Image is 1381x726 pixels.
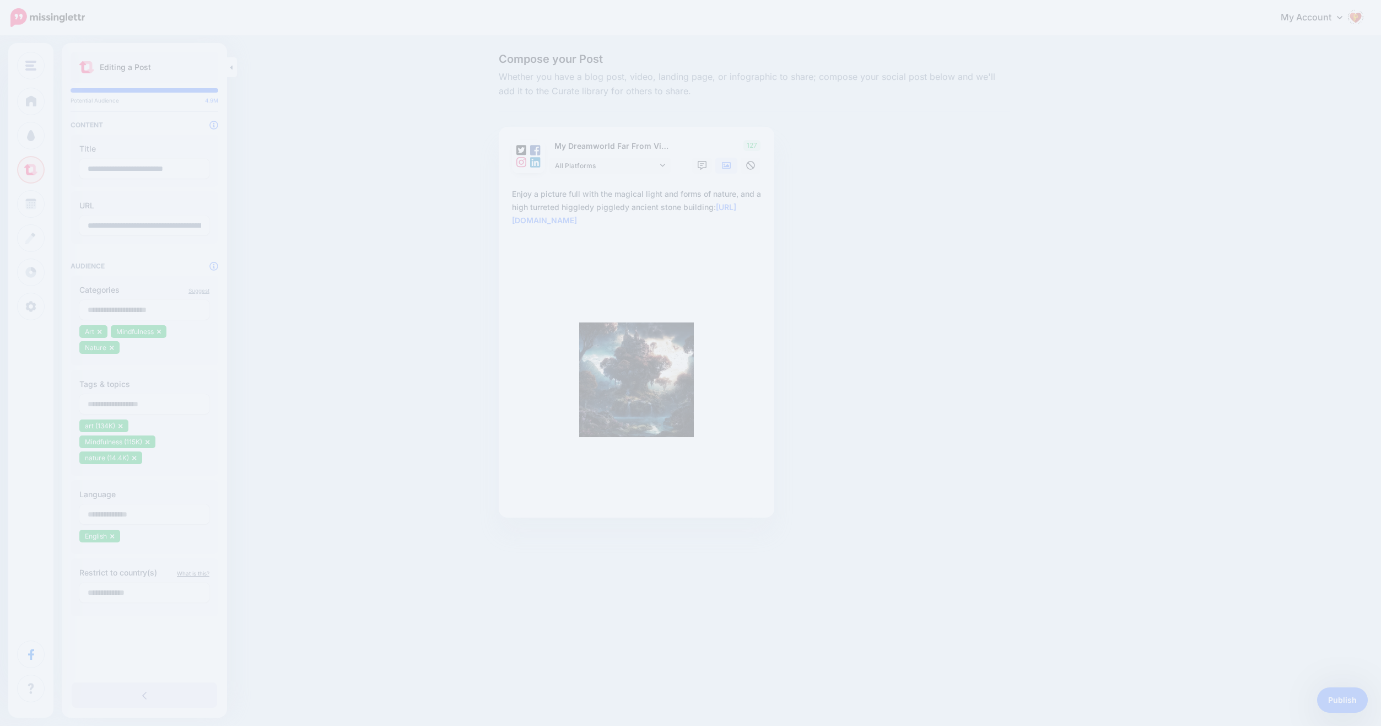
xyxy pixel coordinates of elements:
a: Publish [1317,687,1368,713]
span: All Platforms [555,160,657,171]
a: My Account [1270,4,1364,31]
a: What is this? [177,570,209,577]
label: Restrict to country(s) [79,566,209,579]
a: Suggest [188,287,209,294]
img: curate.png [79,61,94,73]
label: Categories [79,283,209,297]
label: Tags & topics [79,378,209,391]
span: Mindfulness [116,327,154,336]
label: URL [79,199,209,212]
span: 127 [743,140,760,151]
img: Missinglettr [10,8,85,27]
span: English [85,532,107,540]
p: My Dreamworld Far From View [549,140,672,153]
span: Whether you have a blog post, video, landing page, or infographic to share; compose your social p... [499,70,1010,99]
span: Nature [85,343,106,352]
div: Enjoy a picture full with the magical light and forms of nature, and a high turreted higgledy pig... [512,187,765,227]
span: Compose your Post [499,53,1010,64]
h4: Content [71,121,218,129]
h4: Audience [71,262,218,270]
label: Language [79,488,209,501]
p: Potential Audience [71,97,218,104]
img: menu.png [25,61,36,71]
a: All Platforms [549,158,671,174]
img: 621VXHK4QKV1XLJ5B177N6T435YFM7IF.jpg [512,255,761,504]
span: art (134K) [85,422,115,430]
span: Art [85,327,94,336]
span: 4.9M [205,97,218,104]
span: nature (14.4K) [85,454,129,462]
span: Mindfulness (115K) [85,438,142,446]
p: Editing a Post [100,61,151,74]
label: Title [79,142,209,155]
